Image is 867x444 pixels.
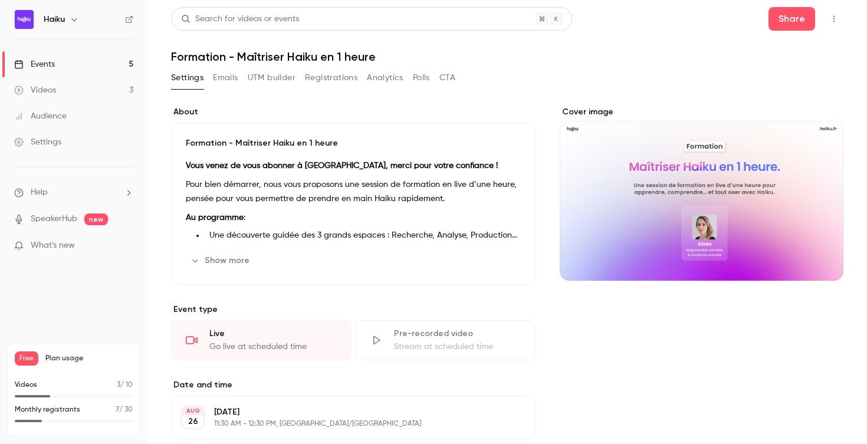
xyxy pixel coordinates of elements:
[209,328,336,340] div: Live
[439,68,455,87] button: CTA
[14,110,67,122] div: Audience
[560,106,843,281] section: Cover image
[14,186,133,199] li: help-dropdown-opener
[186,213,244,222] strong: Au programme
[31,186,48,199] span: Help
[209,341,336,353] div: Go live at scheduled time
[31,239,75,252] span: What's new
[214,406,474,418] p: [DATE]
[45,354,133,363] span: Plan usage
[171,379,536,391] label: Date and time
[560,106,843,118] label: Cover image
[119,241,133,251] iframe: Noticeable Trigger
[182,407,203,415] div: AUG
[84,213,108,225] span: new
[15,10,34,29] img: Haiku
[769,7,815,31] button: Share
[171,50,843,64] h1: Formation - Maîtriser Haiku en 1 heure
[116,406,119,413] span: 7
[171,304,536,315] p: Event type
[181,13,299,25] div: Search for videos or events
[305,68,357,87] button: Registrations
[413,68,430,87] button: Polls
[15,351,38,366] span: Free
[188,416,198,427] p: 26
[14,58,55,70] div: Events
[186,251,257,270] button: Show more
[15,404,80,415] p: Monthly registrants
[186,211,521,225] p: :
[117,381,120,389] span: 3
[171,68,203,87] button: Settings
[116,404,133,415] p: / 30
[214,419,474,429] p: 11:30 AM - 12:30 PM, [GEOGRAPHIC_DATA]/[GEOGRAPHIC_DATA]
[367,68,403,87] button: Analytics
[171,106,536,118] label: About
[205,229,521,242] li: Une découverte guidée des 3 grands espaces : Recherche, Analyse, Production
[31,213,77,225] a: SpeakerHub
[213,68,238,87] button: Emails
[14,84,56,96] div: Videos
[14,136,61,148] div: Settings
[15,380,37,390] p: Videos
[186,137,521,149] p: Formation - Maîtriser Haiku en 1 heure
[171,320,351,360] div: LiveGo live at scheduled time
[44,14,65,25] h6: Haiku
[117,380,133,390] p: / 10
[248,68,295,87] button: UTM builder
[186,177,521,206] p: Pour bien démarrer, nous vous proposons une session de formation en live d’une heure, pensée pour...
[394,341,521,353] div: Stream at scheduled time
[356,320,536,360] div: Pre-recorded videoStream at scheduled time
[186,162,498,170] strong: Vous venez de vous abonner à [GEOGRAPHIC_DATA], merci pour votre confiance !
[394,328,521,340] div: Pre-recorded video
